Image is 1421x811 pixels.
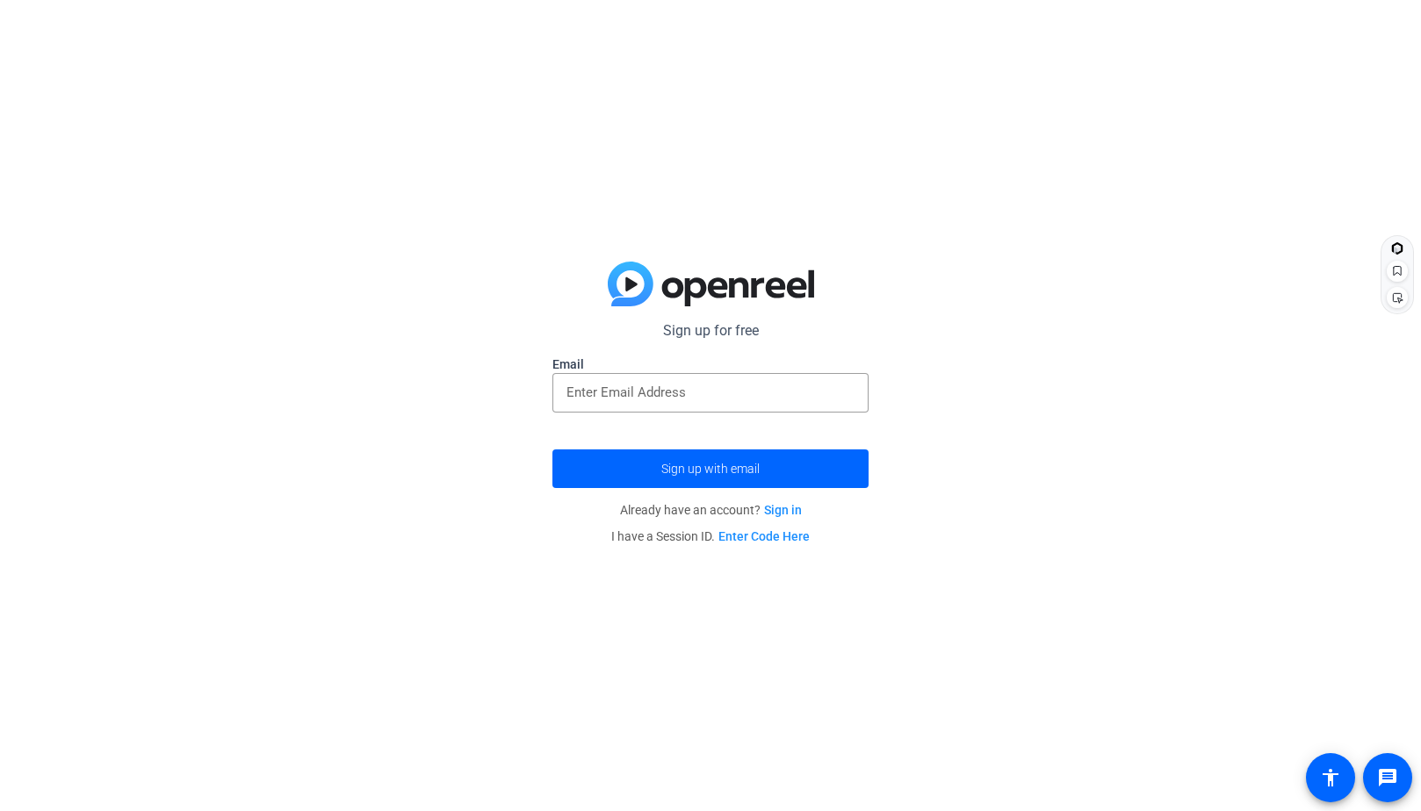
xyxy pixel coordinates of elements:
a: Enter Code Here [718,529,810,543]
input: Enter Email Address [566,382,855,403]
button: Sign up with email [552,449,869,488]
label: Email [552,355,869,373]
mat-icon: message [1377,767,1398,788]
p: Sign up for free [552,320,869,341]
a: Sign in [764,503,802,517]
span: Already have an account? [620,503,802,517]
img: blue-gradient.svg [608,262,814,307]
span: I have a Session ID. [611,529,810,543]
mat-icon: accessibility [1320,767,1341,788]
